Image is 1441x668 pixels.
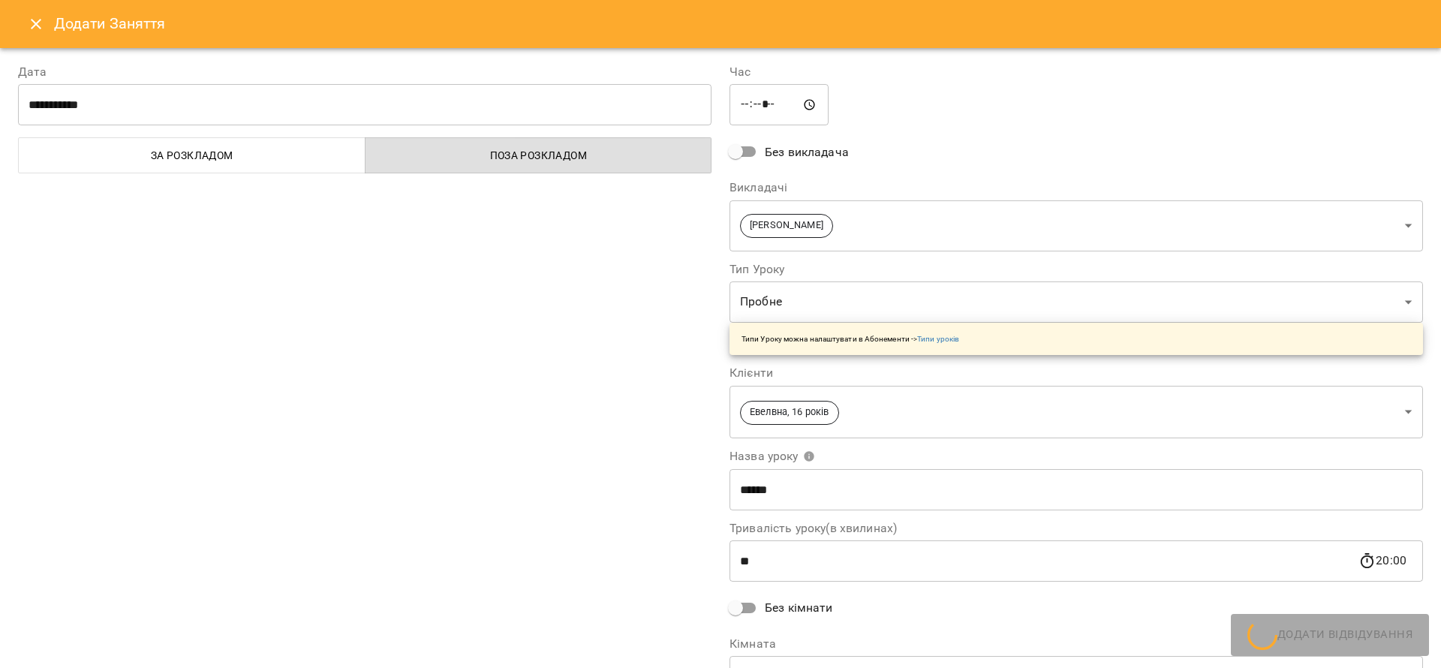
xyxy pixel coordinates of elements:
[375,146,703,164] span: Поза розкладом
[917,335,959,343] a: Типи уроків
[18,66,711,78] label: Дата
[730,522,1423,534] label: Тривалість уроку(в хвилинах)
[18,6,54,42] button: Close
[730,450,815,462] span: Назва уроку
[365,137,712,173] button: Поза розкладом
[742,333,959,345] p: Типи Уроку можна налаштувати в Абонементи ->
[741,405,838,420] span: Евелвна, 16 років
[730,66,1423,78] label: Час
[741,218,832,233] span: [PERSON_NAME]
[730,281,1423,323] div: Пробне
[730,638,1423,650] label: Кімната
[18,137,366,173] button: За розкладом
[730,263,1423,275] label: Тип Уроку
[28,146,356,164] span: За розкладом
[730,367,1423,379] label: Клієнти
[803,450,815,462] svg: Вкажіть назву уроку або виберіть клієнтів
[730,182,1423,194] label: Викладачі
[730,385,1423,438] div: Евелвна, 16 років
[765,599,833,617] span: Без кімнати
[765,143,849,161] span: Без викладача
[730,200,1423,251] div: [PERSON_NAME]
[54,12,1423,35] h6: Додати Заняття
